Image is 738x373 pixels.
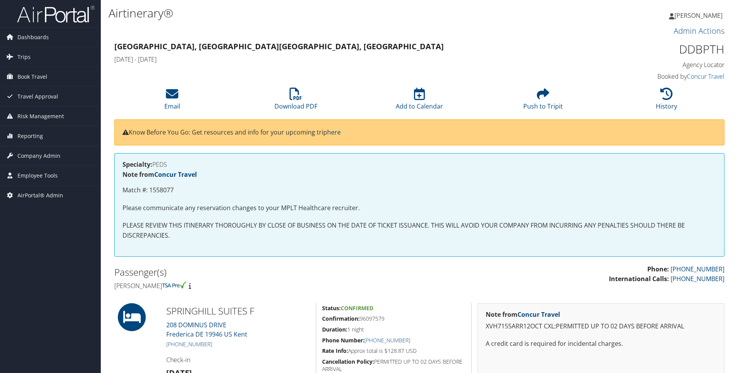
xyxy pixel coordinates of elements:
h5: PERMITTED UP TO 02 DAYS BEFORE ARRIVAL [322,358,466,373]
a: [PHONE_NUMBER] [364,337,410,344]
img: tsa-precheck.png [162,281,187,288]
span: Reporting [17,126,43,146]
h2: Passenger(s) [114,266,414,279]
span: Travel Approval [17,87,58,106]
a: [PHONE_NUMBER] [671,265,724,273]
span: Book Travel [17,67,47,86]
span: Company Admin [17,146,60,166]
span: AirPortal® Admin [17,186,63,205]
strong: Status: [322,304,341,312]
h4: Agency Locator [581,60,724,69]
strong: Specialty: [122,160,152,169]
span: Risk Management [17,107,64,126]
h5: Approx total is $128.87 USD [322,347,466,355]
h4: Check-in [166,356,310,364]
a: 208 DOMINUS DRIVEFrederica DE 19946 US Kent [166,321,247,338]
span: Trips [17,47,31,67]
p: Know Before You Go: Get resources and info for your upcoming trip [122,128,716,138]
h1: Airtinerary® [109,5,523,21]
a: here [327,128,341,136]
strong: Cancellation Policy: [322,358,374,365]
span: Confirmed [341,304,373,312]
a: Concur Travel [154,170,197,179]
strong: [GEOGRAPHIC_DATA], [GEOGRAPHIC_DATA] [GEOGRAPHIC_DATA], [GEOGRAPHIC_DATA] [114,41,444,52]
a: Email [164,92,180,111]
strong: International Calls: [609,275,669,283]
img: airportal-logo.png [17,5,95,23]
h4: PEDS [122,161,716,168]
a: History [656,92,677,111]
p: Match #: 1558077 [122,185,716,195]
strong: Duration: [322,326,347,333]
p: A credit card is required for incidental charges. [486,339,716,349]
h4: [DATE] - [DATE] [114,55,569,64]
strong: Note from [486,310,560,319]
h1: DDBPTH [581,41,724,57]
strong: Rate Info: [322,347,348,354]
span: Employee Tools [17,166,58,185]
strong: Phone: [647,265,669,273]
a: [PERSON_NAME] [669,4,730,27]
a: Concur Travel [517,310,560,319]
strong: Phone Number: [322,337,364,344]
p: XVH7155ARR12OCT CXL:PERMITTED UP TO 02 DAYS BEFORE ARRIVAL [486,321,716,332]
a: [PHONE_NUMBER] [166,340,212,348]
span: [PERSON_NAME] [674,11,722,20]
strong: Confirmation: [322,315,360,322]
a: Concur Travel [687,72,724,81]
p: PLEASE REVIEW THIS ITINERARY THOROUGHLY BY CLOSE OF BUSINESS ON THE DATE OF TICKET ISSUANCE. THIS... [122,221,716,240]
h5: 96097579 [322,315,466,323]
h2: SPRINGHILL SUITES F [166,304,310,318]
a: Push to Tripit [523,92,563,111]
a: [PHONE_NUMBER] [671,275,724,283]
span: Dashboards [17,28,49,47]
a: Download PDF [274,92,317,111]
a: Add to Calendar [396,92,443,111]
h4: Booked by [581,72,724,81]
a: Admin Actions [674,26,724,36]
strong: Note from [122,170,197,179]
p: Please communicate any reservation changes to your MPLT Healthcare recruiter. [122,203,716,213]
h4: [PERSON_NAME] [114,281,414,290]
h5: 1 night [322,326,466,333]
